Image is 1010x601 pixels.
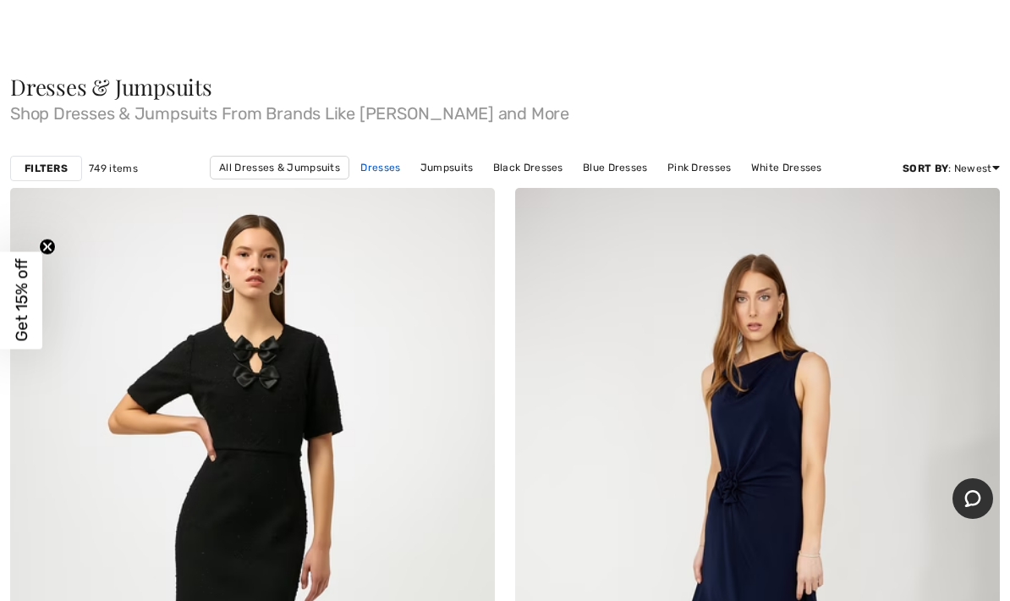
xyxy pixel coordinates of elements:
span: 749 items [89,161,138,176]
a: Jumpsuits [412,157,482,179]
div: : Newest [903,161,1000,176]
iframe: Opens a widget where you can chat to one of our agents [952,478,993,521]
a: All Dresses & Jumpsuits [210,156,349,179]
a: Pink Dresses [659,157,740,179]
a: White Dresses [743,157,831,179]
a: Black Dresses [485,157,572,179]
span: Get 15% off [12,259,31,342]
span: Dresses & Jumpsuits [10,72,212,102]
a: [PERSON_NAME] Dresses [375,179,519,201]
a: Blue Dresses [574,157,656,179]
a: Dresses [352,157,409,179]
span: Shop Dresses & Jumpsuits From Brands Like [PERSON_NAME] and More [10,98,1000,122]
button: Close teaser [39,239,56,256]
strong: Filters [25,161,68,176]
a: [PERSON_NAME] Dresses [522,179,666,201]
strong: Sort By [903,163,948,174]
